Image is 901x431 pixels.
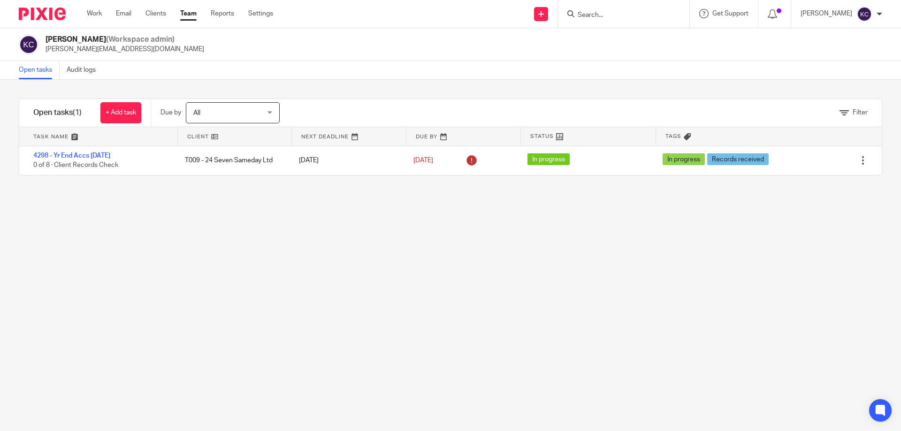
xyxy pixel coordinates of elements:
[527,153,570,165] span: In progress
[707,153,769,165] span: Records received
[19,8,66,20] img: Pixie
[19,61,60,79] a: Open tasks
[87,9,102,18] a: Work
[211,9,234,18] a: Reports
[801,9,852,18] p: [PERSON_NAME]
[33,152,110,159] a: 4298 - Yr End Accs [DATE]
[160,108,181,117] p: Due by
[193,110,200,116] span: All
[46,45,204,54] p: [PERSON_NAME][EMAIL_ADDRESS][DOMAIN_NAME]
[19,35,38,54] img: svg%3E
[100,102,141,123] a: + Add task
[413,157,433,164] span: [DATE]
[530,132,554,140] span: Status
[46,35,204,45] h2: [PERSON_NAME]
[73,109,82,116] span: (1)
[290,151,404,170] div: [DATE]
[577,11,661,20] input: Search
[106,36,175,43] span: (Workspace admin)
[180,9,197,18] a: Team
[145,9,166,18] a: Clients
[67,61,103,79] a: Audit logs
[248,9,273,18] a: Settings
[663,153,705,165] span: In progress
[857,7,872,22] img: svg%3E
[712,10,748,17] span: Get Support
[665,132,681,140] span: Tags
[33,162,118,169] span: 0 of 8 · Client Records Check
[116,9,131,18] a: Email
[853,109,868,116] span: Filter
[33,108,82,118] h1: Open tasks
[176,151,290,170] div: T009 - 24 Seven Sameday Ltd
